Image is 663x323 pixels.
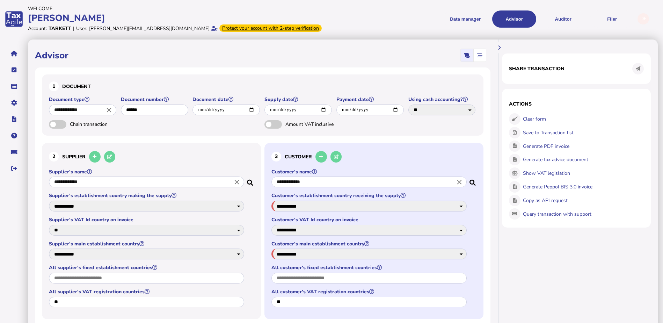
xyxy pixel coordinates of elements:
button: Developer hub links [7,112,21,127]
label: Supply date [264,96,333,103]
label: Customer's name [271,168,468,175]
div: [PERSON_NAME] [28,12,329,24]
label: Customer's establishment country receiving the supply [271,192,468,199]
i: Close [456,178,463,186]
button: Shows a dropdown of VAT Advisor options [492,10,536,28]
div: From Oct 1, 2025, 2-step verification will be required to login. Set it up now... [219,24,322,32]
div: 3 [271,152,281,161]
button: Sign out [7,161,21,176]
mat-button-toggle: Classic scrolling page view [461,49,473,62]
button: Share transaction [632,63,644,74]
label: All customer's fixed establishment countries [271,264,468,271]
div: Welcome [28,5,329,12]
button: Add a new supplier to the database [89,151,101,163]
label: Supplier's main establishment country [49,241,245,247]
label: Document type [49,96,117,103]
button: Help pages [7,128,21,143]
span: Amount VAT inclusive [285,121,359,128]
label: Supplier's VAT Id country on invoice [49,216,245,223]
button: Home [7,46,21,61]
label: Customer's VAT Id country on invoice [271,216,468,223]
div: User: [76,25,87,32]
i: Close [233,178,241,186]
span: Chain transaction [70,121,143,128]
i: Search for a dummy seller [247,178,254,183]
button: Filer [590,10,634,28]
div: Profile settings [637,13,649,25]
button: Add a new customer to the database [315,151,327,163]
label: Document number [121,96,189,103]
button: Tasks [7,63,21,77]
label: All customer's VAT registration countries [271,288,468,295]
h3: Document [49,81,476,91]
button: Auditor [541,10,585,28]
label: Document date [192,96,261,103]
div: [PERSON_NAME][EMAIL_ADDRESS][DOMAIN_NAME] [89,25,210,32]
section: Define the seller [42,143,261,320]
label: Supplier's name [49,168,245,175]
h3: Supplier [49,150,254,164]
i: Email verified [211,26,218,31]
i: Data manager [11,86,17,87]
i: Search for a dummy customer [469,178,476,183]
button: Hide [494,42,505,53]
app-field: Select a document type [49,96,117,120]
div: | [73,25,74,32]
div: 1 [49,81,59,91]
label: All supplier's VAT registration countries [49,288,245,295]
button: Edit selected customer in the database [330,151,342,163]
div: Tarkett [49,25,71,32]
h1: Actions [509,101,644,107]
h1: Advisor [35,49,68,62]
button: Shows a dropdown of Data manager options [443,10,487,28]
menu: navigate products [333,10,634,28]
button: Raise a support ticket [7,145,21,159]
label: Using cash accounting? [408,96,477,103]
h3: Customer [271,150,476,164]
button: Edit selected supplier in the database [104,151,116,163]
div: 2 [49,152,59,161]
button: Manage settings [7,95,21,110]
mat-button-toggle: Stepper view [473,49,486,62]
label: All supplier's fixed establishment countries [49,264,245,271]
label: Supplier's establishment country making the supply [49,192,245,199]
i: Close [105,106,113,114]
label: Customer's main establishment country [271,241,468,247]
button: Data manager [7,79,21,94]
label: Payment date [336,96,405,103]
div: Account: [28,25,47,32]
h1: Share transaction [509,65,564,72]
